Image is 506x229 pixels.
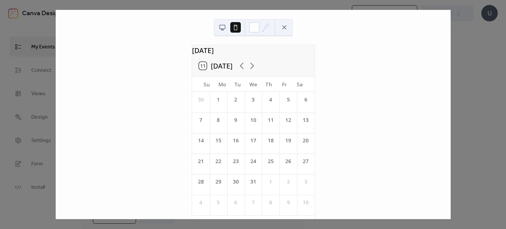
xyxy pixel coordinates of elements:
div: 5 [284,96,292,103]
div: 26 [284,157,292,165]
div: 9 [232,116,239,124]
div: 14 [197,137,204,145]
div: We [245,76,261,92]
button: 11[DATE] [196,60,235,72]
div: 29 [214,178,222,186]
div: 6 [302,96,309,103]
div: [DATE] [192,45,315,55]
div: 11 [267,116,274,124]
div: 1 [267,178,274,186]
div: 17 [249,137,257,145]
div: 7 [249,199,257,206]
div: 3 [302,178,309,186]
div: 2 [232,96,239,103]
div: 28 [197,178,204,186]
div: 13 [302,116,309,124]
div: 2 [284,178,292,186]
div: 30 [197,96,204,103]
div: Sa [292,76,307,92]
div: 22 [214,157,222,165]
div: 24 [249,157,257,165]
div: 10 [302,199,309,206]
div: 12 [284,116,292,124]
div: 18 [267,137,274,145]
div: 8 [214,116,222,124]
div: 30 [232,178,239,186]
div: Fr [276,76,292,92]
div: Th [261,76,276,92]
div: 25 [267,157,274,165]
div: 23 [232,157,239,165]
div: Su [199,76,214,92]
div: 27 [302,157,309,165]
div: 3 [249,96,257,103]
div: 5 [214,199,222,206]
div: 15 [214,137,222,145]
div: 10 [249,116,257,124]
div: Tu [230,76,245,92]
div: 7 [197,116,204,124]
div: 4 [267,96,274,103]
div: 21 [197,157,204,165]
div: 1 [214,96,222,103]
div: 4 [197,199,204,206]
div: Mo [214,76,230,92]
div: 19 [284,137,292,145]
div: 20 [302,137,309,145]
div: 9 [284,199,292,206]
div: 16 [232,137,239,145]
div: 8 [267,199,274,206]
div: 6 [232,199,239,206]
div: 31 [249,178,257,186]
